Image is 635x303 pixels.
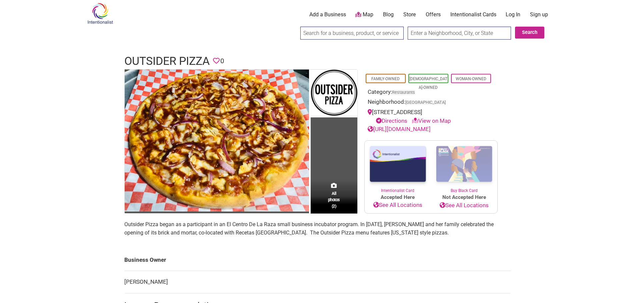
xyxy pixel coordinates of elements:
span: Accepted Here [365,194,431,201]
a: Woman-Owned [456,76,486,81]
a: Add a Business [309,11,346,18]
img: Intentionalist [84,3,116,24]
span: Not Accepted Here [431,194,497,201]
td: [PERSON_NAME] [124,271,511,293]
a: Log In [506,11,520,18]
a: See All Locations [431,201,497,210]
a: Family-Owned [371,76,400,81]
input: Search for a business, product, or service [300,27,404,40]
a: Offers [426,11,441,18]
a: Intentionalist Cards [450,11,496,18]
a: Blog [383,11,394,18]
h1: Outsider Pizza [124,53,210,69]
button: Search [515,27,544,39]
a: View on Map [412,117,451,124]
a: Sign up [530,11,548,18]
img: Intentionalist Card [365,141,431,188]
a: See All Locations [365,201,431,210]
input: Enter a Neighborhood, City, or State [408,27,511,40]
span: You must be logged in to save favorites. [213,56,220,66]
a: [DEMOGRAPHIC_DATA]-Owned [409,76,447,90]
img: Outsider Pizza Logo [311,70,357,118]
div: Neighborhood: [368,98,494,108]
a: [URL][DOMAIN_NAME] [368,126,431,132]
span: 0 [220,56,224,66]
a: Buy Black Card [431,141,497,194]
img: Outsider Pizza - BBQ Chicken [125,70,309,212]
div: Category: [368,88,494,98]
div: [STREET_ADDRESS] [368,108,494,125]
td: Business Owner [124,249,511,271]
a: Store [403,11,416,18]
span: All photos (2) [328,190,340,209]
p: Outsider Pizza began as a participant in an El Centro De La Raza small business incubator program... [124,220,511,237]
span: [GEOGRAPHIC_DATA] [405,100,446,105]
a: Restaurants [392,90,415,95]
img: Buy Black Card [431,141,497,188]
a: Intentionalist Card [365,141,431,194]
a: Map [355,11,373,19]
a: Directions [376,117,407,124]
